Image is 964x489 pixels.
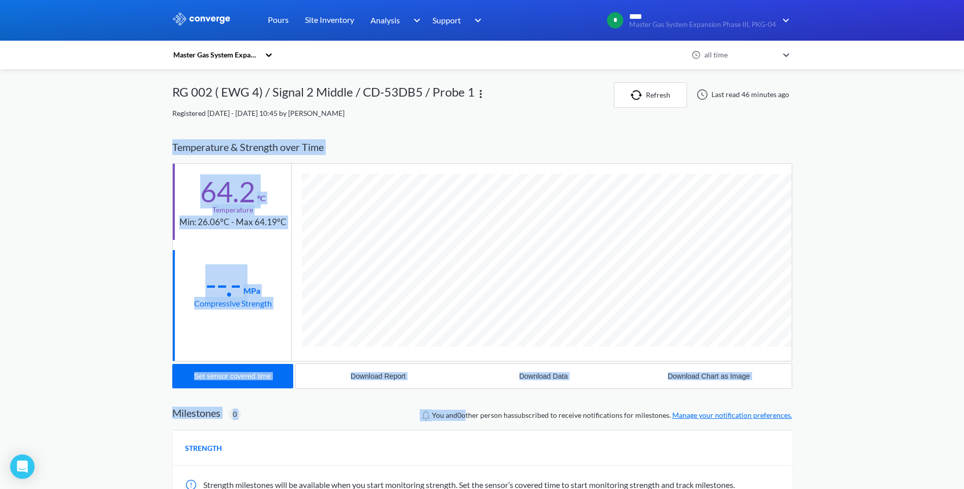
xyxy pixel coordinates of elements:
img: downArrow.svg [468,14,484,26]
img: logo_ewhite.svg [172,12,231,25]
div: Min: 26.06°C - Max 64.19°C [179,216,287,229]
div: 64.2 [200,179,255,204]
button: Set sensor covered time [172,364,293,388]
button: Download Report [296,364,461,388]
span: STRENGTH [185,443,222,454]
div: Master Gas System Expansion Phase III, PKG-04 [172,49,260,60]
span: You and person has subscribed to receive notifications for milestones. [432,410,792,421]
div: Temperature & Strength over Time [172,131,792,163]
img: icon-clock.svg [692,50,701,59]
span: Analysis [370,14,400,26]
span: 0 other [457,411,479,419]
span: Registered [DATE] - [DATE] 10:45 by [PERSON_NAME] [172,109,345,117]
div: Open Intercom Messenger [10,454,35,479]
div: Temperature [212,204,253,216]
div: all time [702,49,778,60]
div: --.- [205,271,241,297]
img: more.svg [475,88,487,100]
img: notifications-icon.svg [420,409,432,421]
div: Download Report [351,372,406,380]
h2: Milestones [172,407,221,419]
div: Download Data [519,372,568,380]
div: Compressive Strength [194,297,272,310]
img: downArrow.svg [407,14,423,26]
button: Refresh [614,82,687,108]
span: Master Gas System Expansion Phase III, PKG-04 [629,21,776,28]
div: Download Chart as Image [668,372,750,380]
div: Last read 46 minutes ago [691,88,792,101]
span: 0 [233,409,237,420]
div: RG 002 ( EWG 4) / Signal 2 Middle / CD-53DB5 / Probe 1 [172,82,475,108]
span: Support [432,14,461,26]
img: downArrow.svg [776,14,792,26]
div: Set sensor covered time [194,372,271,380]
img: icon-refresh.svg [631,90,646,100]
button: Download Chart as Image [626,364,791,388]
button: Download Data [461,364,626,388]
a: Manage your notification preferences. [672,411,792,419]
